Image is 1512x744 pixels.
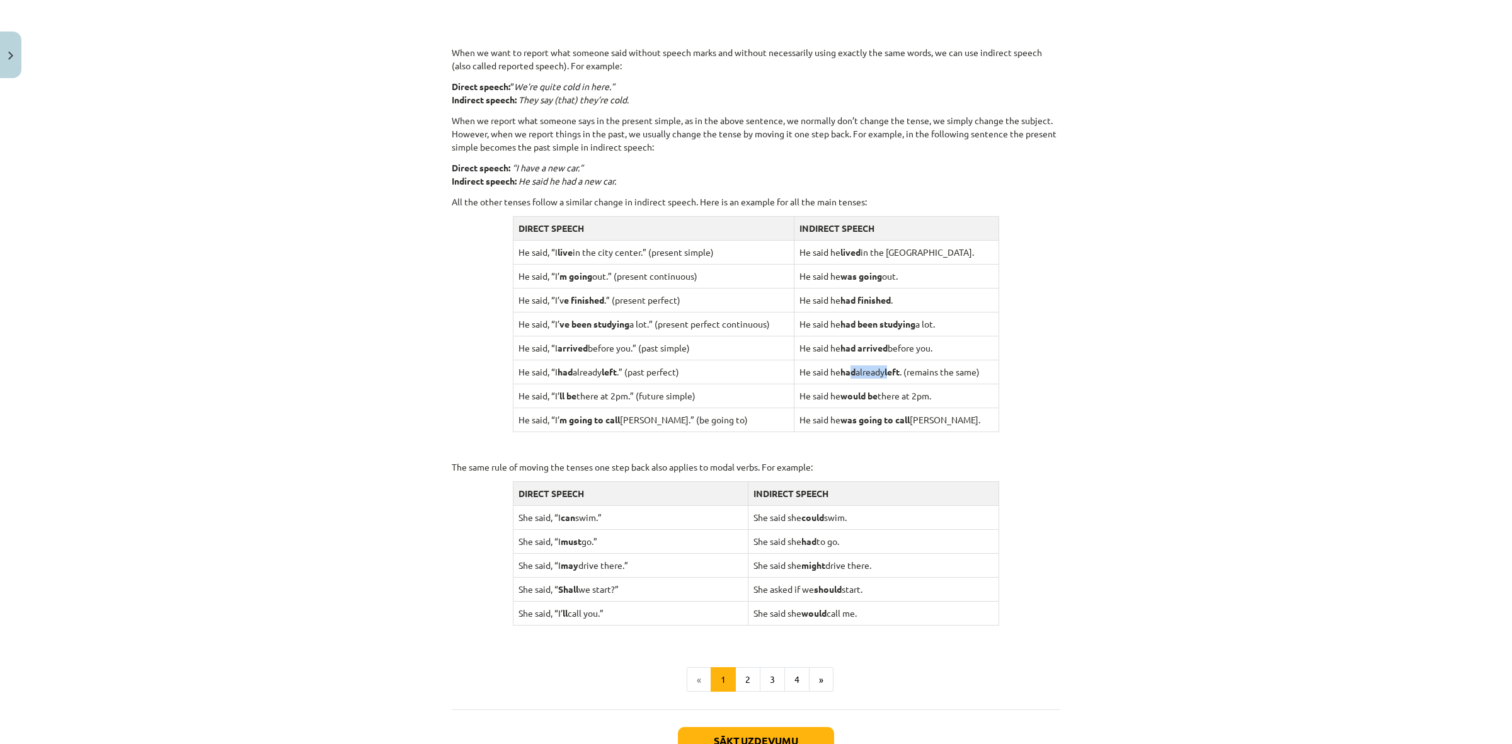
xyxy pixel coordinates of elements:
em: He said he had a new car. [518,175,616,186]
strong: Direct speech: [452,81,510,92]
td: He said, “I’ there at 2pm.” (future simple) [513,384,794,408]
button: 1 [711,667,736,692]
td: DIRECT SPEECH [513,481,748,505]
strong: ve been studying [559,318,629,329]
td: He said, “I’ [PERSON_NAME].” (be going to) [513,408,794,432]
td: He said he in the [GEOGRAPHIC_DATA]. [794,240,999,264]
strong: was going to call [840,414,910,425]
strong: had been studying [840,318,915,329]
td: He said, “I’ out.” (present continuous) [513,264,794,288]
p: “ [452,80,1060,106]
strong: would be [840,390,878,401]
td: She said she call me. [748,601,999,625]
td: She asked if we start. [748,577,999,601]
td: She said, “I drive there.” [513,553,748,577]
td: She said, “I swim.” [513,505,748,529]
p: All the other tenses follow a similar change in indirect speech. Here is an example for all the m... [452,195,1060,209]
button: 4 [784,667,810,692]
strong: e finished [564,294,604,306]
strong: ll be [559,390,576,401]
strong: must [561,535,581,547]
strong: Shall [558,583,578,595]
strong: can [561,512,575,523]
strong: Indirect speech: [452,175,517,186]
p: The same rule of moving the tenses one step back also applies to modal verbs. For example: [452,461,1060,474]
strong: had finished [840,294,891,306]
em: “I have a new car.” [512,162,583,173]
strong: lived [840,246,861,258]
td: She said she swim. [748,505,999,529]
td: He said he before you. [794,336,999,360]
td: She said she to go. [748,529,999,553]
strong: might [801,559,825,571]
strong: Direct speech: [452,162,510,173]
button: 3 [760,667,785,692]
strong: may [561,559,578,571]
strong: had [801,535,816,547]
img: icon-close-lesson-0947bae3869378f0d4975bcd49f059093ad1ed9edebbc8119c70593378902aed.svg [8,52,13,60]
strong: would [801,607,827,619]
strong: Indirect speech: [452,94,517,105]
td: He said he . [794,288,999,312]
td: INDIRECT SPEECH [794,216,999,240]
nav: Page navigation example [452,667,1060,692]
td: He said, “I’v .” (present perfect) [513,288,794,312]
strong: could [801,512,824,523]
td: He said, “I already .” (past perfect) [513,360,794,384]
strong: had [840,366,856,377]
td: He said he out. [794,264,999,288]
button: » [809,667,833,692]
p: When we want to report what someone said without speech marks and without necessarily using exact... [452,46,1060,72]
td: INDIRECT SPEECH [748,481,999,505]
td: He said he a lot. [794,312,999,336]
strong: live [558,246,573,258]
td: He said he there at 2pm. [794,384,999,408]
td: He said, “I’ a lot.” (present perfect continuous) [513,312,794,336]
p: When we report what someone says in the present simple, as in the above sentence, we normally don... [452,114,1060,154]
td: She said, “I go.” [513,529,748,553]
strong: ll [563,607,568,619]
td: He said, “I before you.” (past simple) [513,336,794,360]
strong: had arrived [840,342,888,353]
strong: had [558,366,573,377]
strong: arrived [558,342,588,353]
td: She said, “I’ call you.” [513,601,748,625]
em: They say (that) they’re cold. [518,94,629,105]
strong: m going to call [559,414,620,425]
td: DIRECT SPEECH [513,216,794,240]
strong: should [814,583,842,595]
td: She said, “ we start?” [513,577,748,601]
strong: m going [559,270,592,282]
td: He said, “I in the city center.” (present simple) [513,240,794,264]
strong: was going [840,270,882,282]
em: We’re quite cold in here.” [514,81,615,92]
button: 2 [735,667,760,692]
td: He said he [PERSON_NAME]. [794,408,999,432]
strong: left [885,366,900,377]
td: She said she drive there. [748,553,999,577]
td: He said he already . (remains the same) [794,360,999,384]
strong: left [602,366,617,377]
